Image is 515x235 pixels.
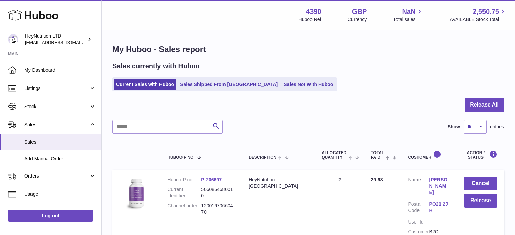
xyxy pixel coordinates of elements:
a: [PERSON_NAME] [429,177,450,196]
dd: 12001670660470 [201,203,235,215]
span: Total sales [393,16,423,23]
dt: Postal Code [408,201,429,215]
span: Listings [24,85,89,92]
dt: Name [408,177,429,197]
dt: User Id [408,219,429,225]
a: NaN Total sales [393,7,423,23]
span: Sales [24,139,96,145]
span: Stock [24,103,89,110]
span: Total paid [371,151,384,160]
a: Sales Shipped From [GEOGRAPHIC_DATA] [178,79,280,90]
div: Action / Status [464,150,497,160]
a: 2,550.75 AVAILABLE Stock Total [450,7,507,23]
img: 43901725567622.jpeg [119,177,153,210]
dd: 5060864680010 [201,186,235,199]
a: Log out [8,210,93,222]
span: AVAILABLE Stock Total [450,16,507,23]
span: Sales [24,122,89,128]
span: 29.98 [371,177,383,182]
span: entries [490,124,504,130]
button: Cancel [464,177,497,190]
div: HeyNutrition [GEOGRAPHIC_DATA] [249,177,308,189]
div: HeyNutrition LTD [25,33,86,46]
span: My Dashboard [24,67,96,73]
div: Huboo Ref [299,16,321,23]
span: Description [249,155,276,160]
span: [EMAIL_ADDRESS][DOMAIN_NAME] [25,40,100,45]
dt: Channel order [167,203,201,215]
div: Currency [348,16,367,23]
dt: Current identifier [167,186,201,199]
strong: GBP [352,7,367,16]
h1: My Huboo - Sales report [112,44,504,55]
span: NaN [402,7,415,16]
button: Release All [465,98,504,112]
button: Release [464,194,497,208]
span: Add Manual Order [24,156,96,162]
dt: Huboo P no [167,177,201,183]
img: info@heynutrition.com [8,34,18,44]
div: Customer [408,150,450,160]
strong: 4390 [306,7,321,16]
a: Sales Not With Huboo [281,79,336,90]
a: Current Sales with Huboo [114,79,176,90]
label: Show [448,124,460,130]
a: P-206697 [201,177,222,182]
span: Orders [24,173,89,179]
span: 2,550.75 [473,7,499,16]
span: Huboo P no [167,155,193,160]
span: ALLOCATED Quantity [322,151,347,160]
span: Usage [24,191,96,197]
h2: Sales currently with Huboo [112,62,200,71]
a: PO21 2JH [429,201,450,214]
